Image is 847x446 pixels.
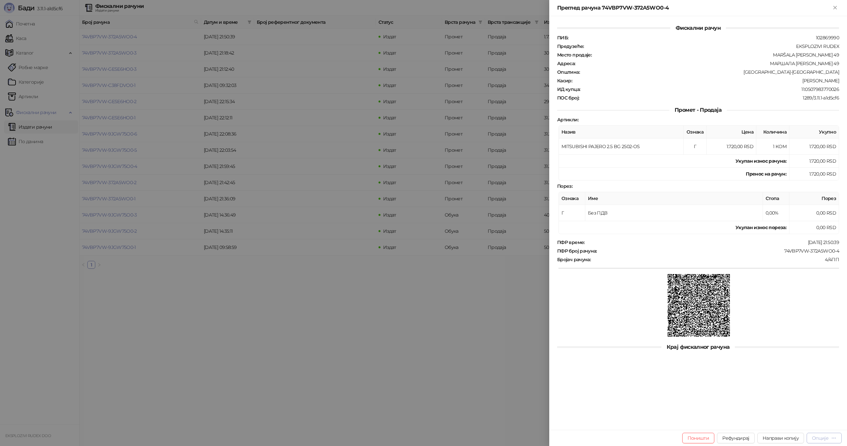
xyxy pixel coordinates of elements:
[669,107,727,113] span: Промет - Продаја
[585,239,840,245] div: [DATE] 21:50:39
[559,139,684,155] td: MITSUBISHI PAJERO 2.5 BG 2502-OS
[707,139,756,155] td: 1.720,00 RSD
[831,4,839,12] button: Close
[557,69,580,75] strong: Општина :
[717,433,755,443] button: Рефундирај
[598,248,840,254] div: 74VBP7VW-372A5WO0-4
[812,435,828,441] div: Опције
[707,126,756,139] th: Цена
[557,95,579,101] strong: ПОС број :
[763,205,789,221] td: 0,00%
[591,257,840,263] div: 4/4ПП
[763,435,799,441] span: Направи копију
[756,139,789,155] td: 1 KOM
[581,86,840,92] div: 11:0507983770026
[557,117,578,123] strong: Артикли :
[807,433,842,443] button: Опције
[559,205,585,221] td: Г
[746,171,786,177] strong: Пренос на рачун :
[668,274,730,337] img: QR код
[585,43,840,49] div: EKSPLOZIVI RUDEX
[789,192,839,205] th: Порез
[756,126,789,139] th: Количина
[573,78,840,84] div: [PERSON_NAME]
[557,257,591,263] strong: Бројач рачуна :
[557,43,584,49] strong: Предузеће :
[585,205,763,221] td: Без ПДВ
[559,126,684,139] th: Назив
[757,433,804,443] button: Направи копију
[789,221,839,234] td: 0,00 RSD
[670,25,726,31] span: Фискални рачун
[569,35,840,41] div: 102869990
[736,158,786,164] strong: Укупан износ рачуна :
[580,95,840,101] div: 1289/3.11.1-a1d5cf6
[789,139,839,155] td: 1.720,00 RSD
[661,344,735,350] span: Крај фискалног рачуна
[789,205,839,221] td: 0,00 RSD
[557,86,580,92] strong: ИД купца :
[789,126,839,139] th: Укупно
[559,192,585,205] th: Ознака
[557,78,572,84] strong: Касир :
[684,139,707,155] td: Г
[557,4,831,12] div: Преглед рачуна 74VBP7VW-372A5WO0-4
[763,192,789,205] th: Стопа
[736,224,786,230] strong: Укупан износ пореза:
[557,52,592,58] strong: Место продаје :
[557,35,568,41] strong: ПИБ :
[557,248,597,254] strong: ПФР број рачуна :
[592,52,840,58] div: MARŠALA [PERSON_NAME] 49
[557,239,585,245] strong: ПФР време :
[557,61,575,66] strong: Адреса :
[789,155,839,168] td: 1.720,00 RSD
[580,69,840,75] div: [GEOGRAPHIC_DATA]-[GEOGRAPHIC_DATA]
[585,192,763,205] th: Име
[557,183,572,189] strong: Порез :
[682,433,715,443] button: Поништи
[576,61,840,66] div: МАРШАЛА [PERSON_NAME] 49
[789,168,839,181] td: 1.720,00 RSD
[684,126,707,139] th: Ознака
